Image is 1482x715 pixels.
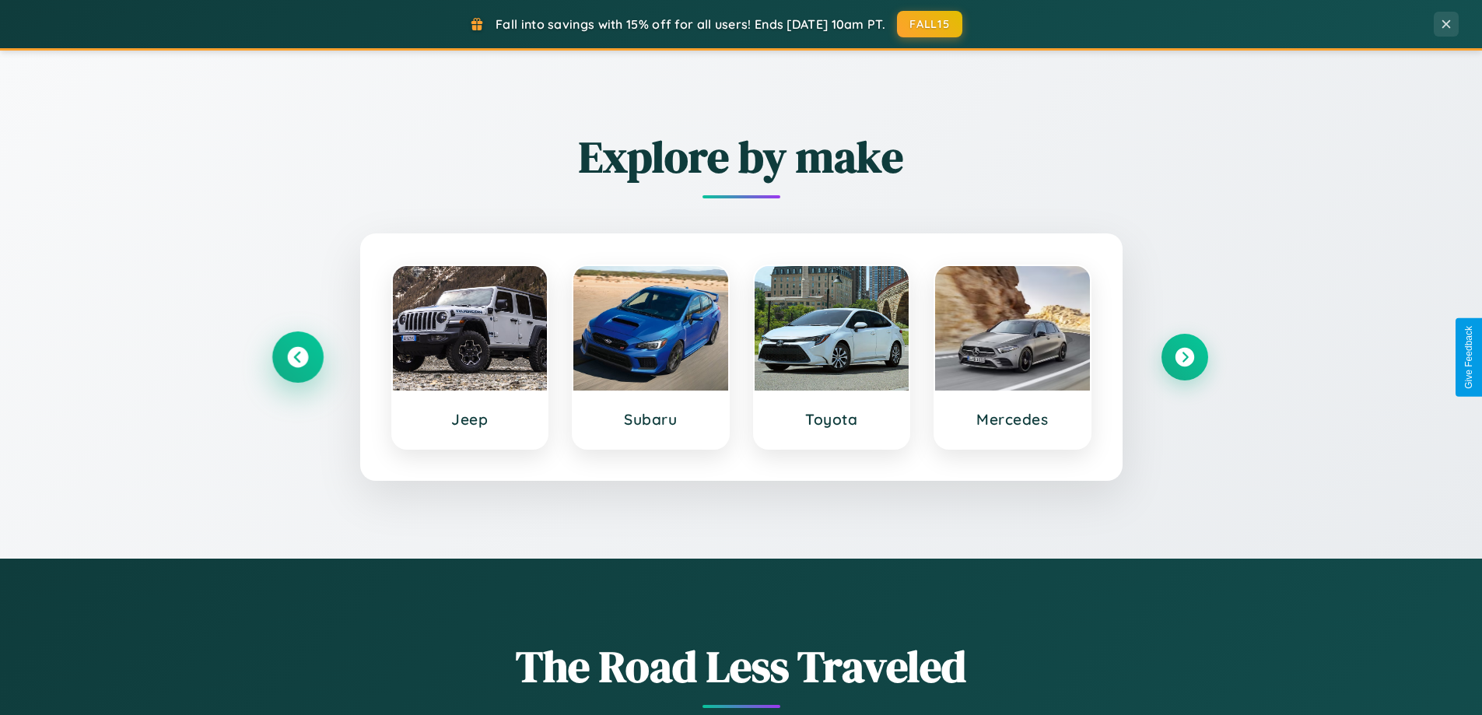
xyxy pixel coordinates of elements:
span: Fall into savings with 15% off for all users! Ends [DATE] 10am PT. [496,16,885,32]
h3: Jeep [408,410,532,429]
h3: Subaru [589,410,713,429]
div: Give Feedback [1463,326,1474,389]
h3: Toyota [770,410,894,429]
h3: Mercedes [951,410,1074,429]
h2: Explore by make [275,127,1208,187]
button: FALL15 [897,11,962,37]
h1: The Road Less Traveled [275,636,1208,696]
